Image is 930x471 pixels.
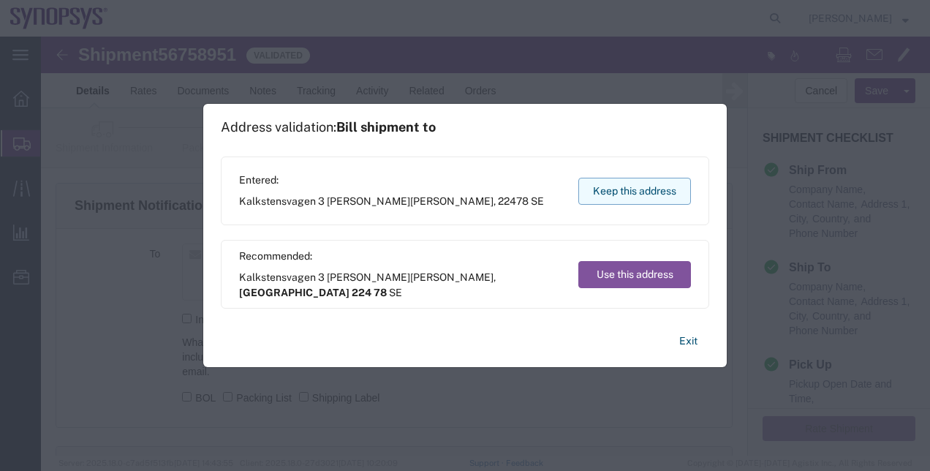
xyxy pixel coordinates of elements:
[239,194,544,209] span: Kalkstensvagen 3 [PERSON_NAME] ,
[578,178,691,205] button: Keep this address
[221,119,436,135] h1: Address validation:
[239,173,544,188] span: Entered:
[336,119,436,135] span: Bill shipment to
[578,261,691,288] button: Use this address
[352,287,387,298] span: 224 78
[498,195,529,207] span: 22478
[410,271,494,283] span: [PERSON_NAME]
[239,270,564,301] span: Kalkstensvagen 3 [PERSON_NAME] ,
[531,195,544,207] span: SE
[239,287,349,298] span: [GEOGRAPHIC_DATA]
[239,249,564,264] span: Recommended:
[668,328,709,354] button: Exit
[410,195,494,207] span: [PERSON_NAME]
[389,287,402,298] span: SE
